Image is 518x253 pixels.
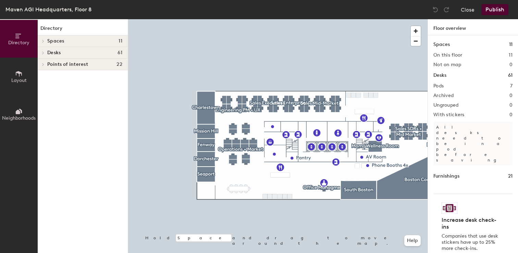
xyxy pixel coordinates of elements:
h2: On this floor [433,52,463,58]
span: Spaces [47,38,64,44]
h2: Pods [433,83,444,89]
img: Sticker logo [442,202,457,214]
h2: 0 [509,112,513,118]
p: Companies that use desk stickers have up to 25% more check-ins. [442,233,500,252]
h1: Floor overview [428,19,518,35]
h2: With stickers [433,112,465,118]
h1: Spaces [433,41,450,48]
h2: 0 [509,62,513,68]
h4: Increase desk check-ins [442,217,500,230]
span: Directory [8,40,29,46]
div: Maven AGI Headquarters, Floor 8 [5,5,91,14]
span: 61 [118,50,122,56]
span: Points of interest [47,62,88,67]
button: Help [404,235,421,246]
h1: 21 [508,172,513,180]
h2: 0 [509,103,513,108]
span: Neighborhoods [2,115,36,121]
h2: 7 [510,83,513,89]
span: 11 [119,38,122,44]
h1: 61 [508,72,513,79]
h1: Directory [38,25,128,35]
img: Undo [432,6,439,13]
img: Redo [443,6,450,13]
button: Publish [481,4,508,15]
h1: 11 [509,41,513,48]
h1: Furnishings [433,172,459,180]
h2: 11 [509,52,513,58]
span: Desks [47,50,61,56]
button: Close [461,4,474,15]
h1: Desks [433,72,446,79]
h2: Not on map [433,62,461,68]
p: All desks need to be in a pod before saving [433,122,513,166]
h2: 0 [509,93,513,98]
h2: Archived [433,93,454,98]
span: 22 [116,62,122,67]
span: Layout [11,77,27,83]
h2: Ungrouped [433,103,459,108]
